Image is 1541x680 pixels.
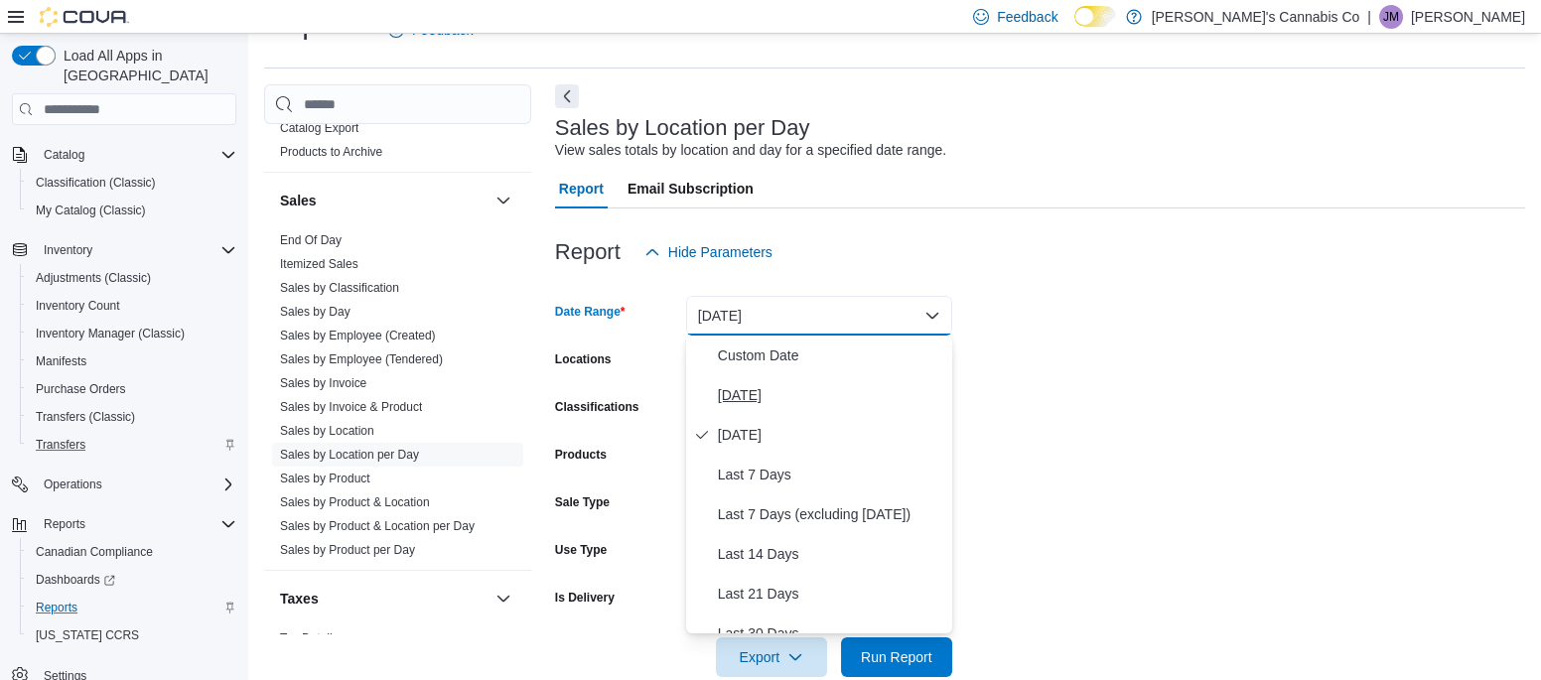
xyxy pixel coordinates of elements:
[36,353,86,369] span: Manifests
[280,233,342,247] a: End Of Day
[280,589,319,609] h3: Taxes
[1379,5,1403,29] div: Jeff McCollum
[728,637,815,677] span: Export
[28,596,85,619] a: Reports
[280,399,422,415] span: Sales by Invoice & Product
[20,197,244,224] button: My Catalog (Classic)
[280,518,475,534] span: Sales by Product & Location per Day
[28,377,134,401] a: Purchase Orders
[280,472,370,485] a: Sales by Product
[36,512,93,536] button: Reports
[28,171,236,195] span: Classification (Classic)
[1152,5,1360,29] p: [PERSON_NAME]'s Cannabis Co
[40,7,129,27] img: Cova
[28,540,236,564] span: Canadian Compliance
[4,141,244,169] button: Catalog
[44,242,92,258] span: Inventory
[718,621,944,645] span: Last 30 Days
[718,463,944,486] span: Last 7 Days
[4,510,244,538] button: Reports
[36,437,85,453] span: Transfers
[280,423,374,439] span: Sales by Location
[36,270,151,286] span: Adjustments (Classic)
[36,238,100,262] button: Inventory
[20,347,244,375] button: Manifests
[280,281,399,295] a: Sales by Classification
[44,476,102,492] span: Operations
[20,403,244,431] button: Transfers (Classic)
[44,147,84,163] span: Catalog
[28,405,143,429] a: Transfers (Classic)
[280,375,366,391] span: Sales by Invoice
[20,292,244,320] button: Inventory Count
[20,566,244,594] a: Dashboards
[36,143,92,167] button: Catalog
[555,447,607,463] label: Products
[716,637,827,677] button: Export
[1411,5,1525,29] p: [PERSON_NAME]
[1367,5,1371,29] p: |
[28,171,164,195] a: Classification (Classic)
[280,589,488,609] button: Taxes
[36,544,153,560] span: Canadian Compliance
[28,322,236,345] span: Inventory Manager (Classic)
[28,623,236,647] span: Washington CCRS
[668,242,772,262] span: Hide Parameters
[28,199,236,222] span: My Catalog (Classic)
[36,512,236,536] span: Reports
[280,631,339,645] a: Tax Details
[36,572,115,588] span: Dashboards
[36,326,185,341] span: Inventory Manager (Classic)
[36,473,236,496] span: Operations
[280,352,443,366] a: Sales by Employee (Tendered)
[28,294,128,318] a: Inventory Count
[36,175,156,191] span: Classification (Classic)
[280,495,430,509] a: Sales by Product & Location
[861,647,932,667] span: Run Report
[555,590,615,606] label: Is Delivery
[718,383,944,407] span: [DATE]
[4,236,244,264] button: Inventory
[280,494,430,510] span: Sales by Product & Location
[686,336,952,633] div: Select listbox
[36,143,236,167] span: Catalog
[280,471,370,486] span: Sales by Product
[636,232,780,272] button: Hide Parameters
[36,600,77,615] span: Reports
[20,538,244,566] button: Canadian Compliance
[28,596,236,619] span: Reports
[280,144,382,160] span: Products to Archive
[280,448,419,462] a: Sales by Location per Day
[718,343,944,367] span: Custom Date
[28,405,236,429] span: Transfers (Classic)
[280,400,422,414] a: Sales by Invoice & Product
[4,471,244,498] button: Operations
[280,191,317,210] h3: Sales
[36,298,120,314] span: Inventory Count
[555,351,612,367] label: Locations
[36,238,236,262] span: Inventory
[280,191,488,210] button: Sales
[36,409,135,425] span: Transfers (Classic)
[280,543,415,557] a: Sales by Product per Day
[686,296,952,336] button: [DATE]
[555,494,610,510] label: Sale Type
[280,305,350,319] a: Sales by Day
[555,240,621,264] h3: Report
[264,228,531,570] div: Sales
[280,329,436,342] a: Sales by Employee (Created)
[718,582,944,606] span: Last 21 Days
[555,84,579,108] button: Next
[20,594,244,621] button: Reports
[28,568,123,592] a: Dashboards
[56,46,236,85] span: Load All Apps in [GEOGRAPHIC_DATA]
[997,7,1057,27] span: Feedback
[28,349,94,373] a: Manifests
[28,568,236,592] span: Dashboards
[841,637,952,677] button: Run Report
[28,322,193,345] a: Inventory Manager (Classic)
[280,542,415,558] span: Sales by Product per Day
[280,447,419,463] span: Sales by Location per Day
[28,623,147,647] a: [US_STATE] CCRS
[491,189,515,212] button: Sales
